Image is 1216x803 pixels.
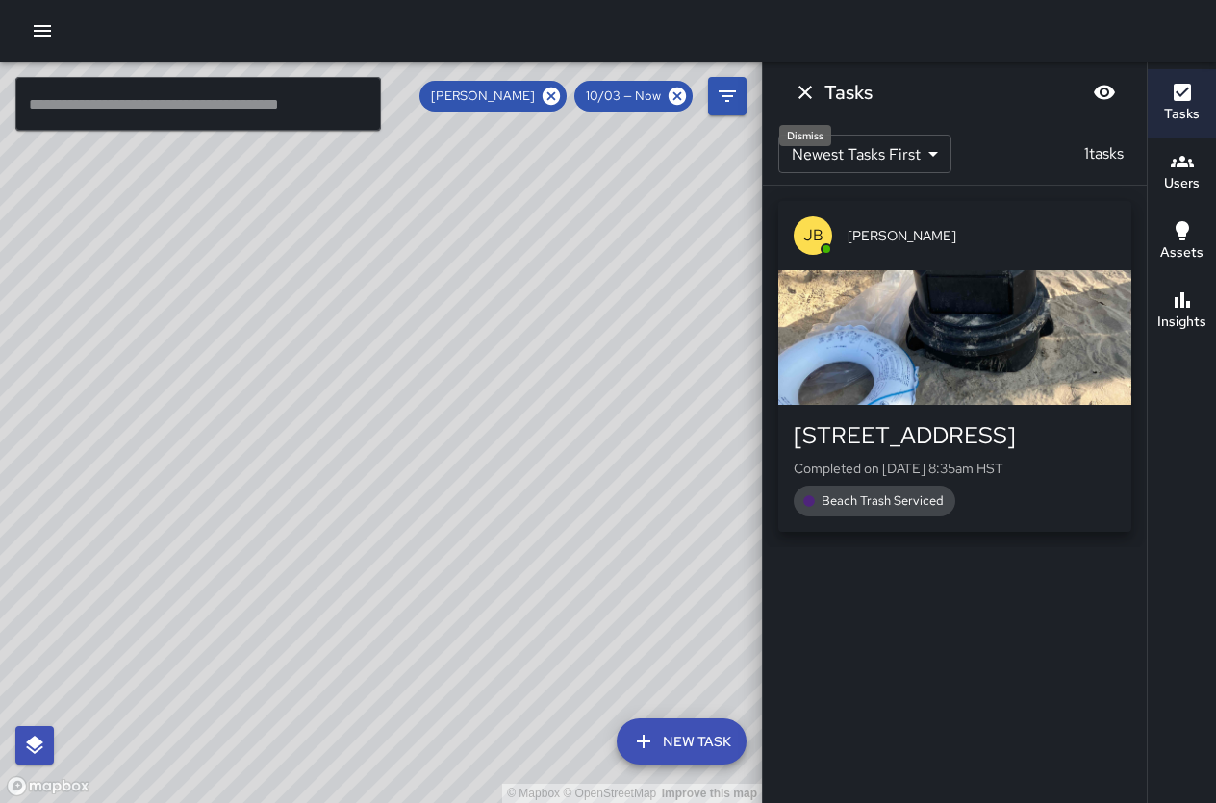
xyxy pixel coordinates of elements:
span: [PERSON_NAME] [848,226,1116,245]
button: Tasks [1148,69,1216,138]
p: JB [803,224,823,247]
button: Filters [708,77,747,115]
div: Newest Tasks First [778,135,951,173]
button: Insights [1148,277,1216,346]
p: 1 tasks [1077,142,1131,165]
div: 10/03 — Now [574,81,693,112]
h6: Assets [1160,242,1203,263]
button: Dismiss [786,73,824,112]
div: Dismiss [779,125,831,146]
button: New Task [617,718,747,765]
p: Completed on [DATE] 8:35am HST [794,459,1116,478]
h6: Users [1164,173,1200,194]
button: JB[PERSON_NAME][STREET_ADDRESS]Completed on [DATE] 8:35am HSTBeach Trash Serviced [778,201,1131,532]
div: [PERSON_NAME] [419,81,567,112]
span: Beach Trash Serviced [810,491,955,511]
button: Blur [1085,73,1124,112]
h6: Tasks [824,77,873,108]
h6: Tasks [1164,104,1200,125]
button: Assets [1148,208,1216,277]
button: Users [1148,138,1216,208]
h6: Insights [1157,312,1206,333]
div: [STREET_ADDRESS] [794,420,1116,451]
span: 10/03 — Now [574,87,672,106]
span: [PERSON_NAME] [419,87,546,106]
